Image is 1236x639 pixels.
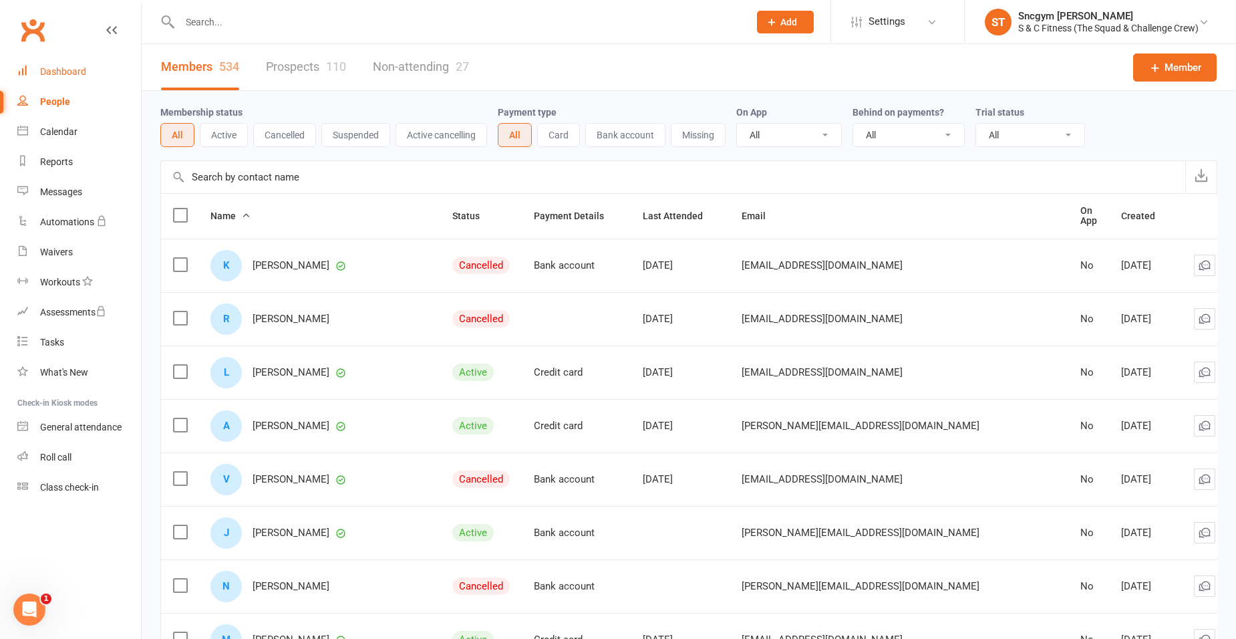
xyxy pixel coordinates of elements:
[1080,313,1097,325] div: No
[1080,367,1097,378] div: No
[534,260,619,271] div: Bank account
[757,11,814,33] button: Add
[253,260,329,271] span: [PERSON_NAME]
[17,177,141,207] a: Messages
[736,107,767,118] label: On App
[326,59,346,74] div: 110
[40,452,71,463] div: Roll call
[210,303,242,335] div: R
[253,420,329,432] span: [PERSON_NAME]
[210,571,242,602] div: N
[17,473,141,503] a: Class kiosk mode
[1080,420,1097,432] div: No
[537,123,580,147] button: Card
[210,464,242,495] div: V
[452,471,510,488] div: Cancelled
[17,87,141,117] a: People
[452,578,510,595] div: Cancelled
[452,364,494,381] div: Active
[585,123,665,147] button: Bank account
[1121,313,1170,325] div: [DATE]
[40,217,94,227] div: Automations
[40,66,86,77] div: Dashboard
[643,313,718,325] div: [DATE]
[17,207,141,237] a: Automations
[534,211,619,221] span: Payment Details
[853,107,944,118] label: Behind on payments?
[160,123,194,147] button: All
[253,123,316,147] button: Cancelled
[1121,420,1170,432] div: [DATE]
[869,7,905,37] span: Settings
[17,57,141,87] a: Dashboard
[1068,194,1109,239] th: On App
[161,44,239,90] a: Members534
[321,123,390,147] button: Suspended
[176,13,740,31] input: Search...
[210,208,251,224] button: Name
[534,527,619,539] div: Bank account
[452,257,510,274] div: Cancelled
[1121,474,1170,485] div: [DATE]
[671,123,726,147] button: Missing
[643,420,718,432] div: [DATE]
[17,412,141,442] a: General attendance kiosk mode
[17,267,141,297] a: Workouts
[253,313,329,325] span: [PERSON_NAME]
[253,367,329,378] span: [PERSON_NAME]
[985,9,1012,35] div: ST
[498,123,532,147] button: All
[452,211,494,221] span: Status
[373,44,469,90] a: Non-attending27
[643,260,718,271] div: [DATE]
[1121,211,1170,221] span: Created
[1080,260,1097,271] div: No
[1121,260,1170,271] div: [DATE]
[1121,581,1170,592] div: [DATE]
[456,59,469,74] div: 27
[742,413,979,438] span: [PERSON_NAME][EMAIL_ADDRESS][DOMAIN_NAME]
[200,123,248,147] button: Active
[396,123,487,147] button: Active cancelling
[742,211,780,221] span: Email
[1080,581,1097,592] div: No
[210,357,242,388] div: L
[780,17,797,27] span: Add
[17,442,141,473] a: Roll call
[534,581,619,592] div: Bank account
[975,107,1024,118] label: Trial status
[40,186,82,197] div: Messages
[643,367,718,378] div: [DATE]
[452,417,494,434] div: Active
[534,474,619,485] div: Bank account
[452,208,494,224] button: Status
[1121,208,1170,224] button: Created
[742,208,780,224] button: Email
[210,517,242,549] div: J
[643,211,718,221] span: Last Attended
[1080,527,1097,539] div: No
[452,524,494,541] div: Active
[742,573,979,599] span: [PERSON_NAME][EMAIL_ADDRESS][DOMAIN_NAME]
[1165,59,1201,76] span: Member
[40,422,122,432] div: General attendance
[41,594,51,604] span: 1
[742,467,903,492] span: [EMAIL_ADDRESS][DOMAIN_NAME]
[1080,474,1097,485] div: No
[452,310,510,328] div: Cancelled
[161,161,1185,193] input: Search by contact name
[742,520,979,545] span: [PERSON_NAME][EMAIL_ADDRESS][DOMAIN_NAME]
[40,96,70,107] div: People
[17,297,141,328] a: Assessments
[643,474,718,485] div: [DATE]
[40,337,64,348] div: Tasks
[210,410,242,442] div: A
[534,367,619,378] div: Credit card
[219,59,239,74] div: 534
[1121,367,1170,378] div: [DATE]
[40,277,80,287] div: Workouts
[17,358,141,388] a: What's New
[253,474,329,485] span: [PERSON_NAME]
[13,594,45,626] iframe: Intercom live chat
[40,367,88,378] div: What's New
